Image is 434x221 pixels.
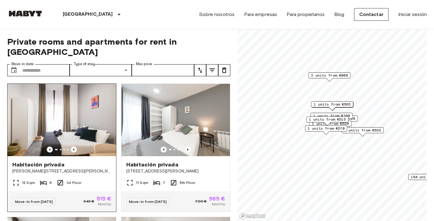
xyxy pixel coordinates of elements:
[305,125,347,135] div: Map marker
[126,168,225,174] span: [STREET_ADDRESS][PERSON_NAME]
[47,147,53,153] button: Previous image
[194,64,206,76] button: tune
[136,62,152,67] label: Max price
[212,201,225,207] span: Monthly
[83,199,94,204] span: 645 €
[311,73,348,78] span: 2 units from €800
[398,11,427,18] a: Iniciar sesión
[12,161,64,168] span: Habitación privada
[136,180,148,185] span: 11 Sqm
[74,62,95,67] label: Type of stay
[129,199,167,204] span: Move-in from [DATE]
[66,180,81,185] span: 1st Floor
[334,11,344,18] a: Blog
[306,116,348,126] div: Map marker
[310,113,353,122] div: Map marker
[8,64,20,76] button: Choose date
[98,201,111,207] span: Monthly
[8,84,116,156] img: Marketing picture of unit ES-15-015-001-01H
[11,62,34,67] label: Move-in date
[161,147,167,153] button: Previous image
[163,180,165,185] span: 7
[309,117,346,122] span: 1 units from €515
[97,196,111,201] span: 515 €
[121,84,230,156] img: Marketing picture of unit ES-15-007-003-02H
[22,180,35,185] span: 12 Sqm
[341,127,384,137] div: Map marker
[218,64,230,76] button: tune
[312,121,349,126] span: 1 units from €630
[244,11,277,18] a: Para empresas
[209,196,225,201] span: 565 €
[63,11,113,18] p: [GEOGRAPHIC_DATA]
[7,36,230,57] span: Private rooms and apartments for rent in [GEOGRAPHIC_DATA]
[7,84,116,212] a: Marketing picture of unit ES-15-015-001-01HPrevious imagePrevious imageHabitación privada[PERSON_...
[180,180,195,185] span: 5th Floor
[314,102,351,107] span: 1 units from €565
[185,147,191,153] button: Previous image
[354,8,388,21] a: Contactar
[49,180,52,185] span: 6
[15,199,53,204] span: Move-in from [DATE]
[12,168,111,174] span: [PERSON_NAME][STREET_ADDRESS][PERSON_NAME]
[121,84,230,212] a: Marketing picture of unit ES-15-007-003-02HPrevious imagePrevious imageHabitación privada[STREET_...
[308,72,351,82] div: Map marker
[239,213,266,219] a: Mapbox logo
[7,11,43,17] img: Habyt
[206,64,218,76] button: tune
[308,126,344,131] span: 1 units from €570
[318,116,355,121] span: 1 units from €600
[71,147,77,153] button: Previous image
[199,11,234,18] a: Sobre nosotros
[195,199,207,204] span: 700 €
[311,101,353,111] div: Map marker
[344,128,381,133] span: 1 units from €635
[126,161,178,168] span: Habitación privada
[287,11,325,18] a: Para propietarios
[313,113,350,118] span: 1 units from €700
